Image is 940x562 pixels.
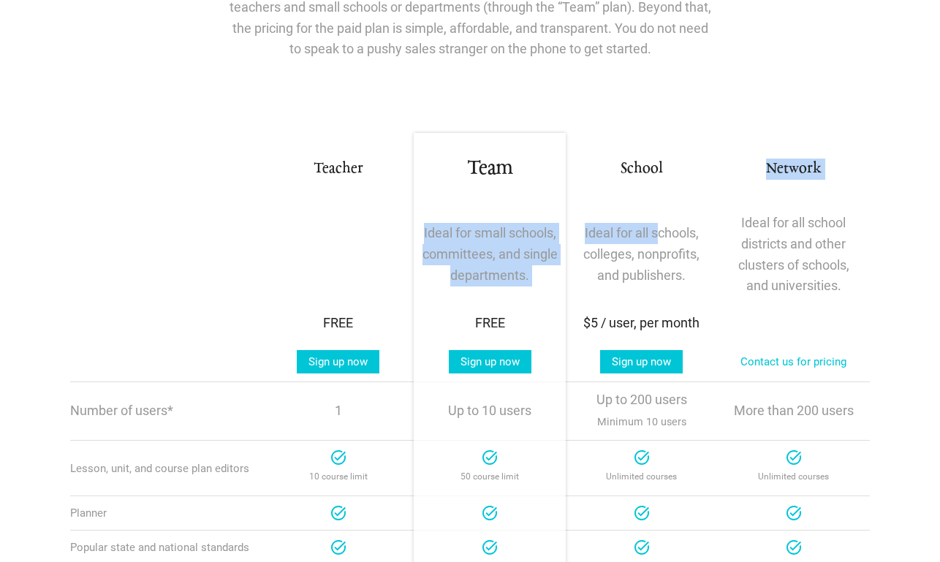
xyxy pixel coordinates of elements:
[574,159,710,180] h3: School
[600,350,683,373] a: Sign up now
[270,400,406,422] p: 1
[726,213,862,297] p: Ideal for all school districts and other clusters of schools, and universities.
[70,462,262,475] div: Lesson, unit, and course plan editors
[70,506,262,520] div: Planner
[270,159,406,180] h3: Teacher
[422,223,558,286] p: Ideal for small schools, committees, and single departments.
[449,350,531,373] a: Sign up now
[297,350,379,373] a: Sign up now
[574,466,710,487] p: Unlimited courses
[574,313,710,334] div: $5 / user, per month
[726,159,862,180] h3: Network
[70,404,262,417] p: Number of users*
[270,313,406,334] div: FREE
[729,350,858,373] a: Contact us for pricing
[270,466,406,487] p: 10 course limit
[422,313,558,334] div: FREE
[422,466,558,487] p: 50 course limit
[574,390,710,432] p: Up to 200 users
[574,223,710,286] p: Ideal for all schools, colleges, nonprofits, and publishers.
[70,541,262,554] div: Popular state and national standards
[422,400,558,422] p: Up to 10 users
[726,466,862,487] p: Unlimited courses
[422,156,558,182] h1: Team
[726,400,862,422] p: More than 200 users
[597,412,686,432] span: Minimum 10 users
